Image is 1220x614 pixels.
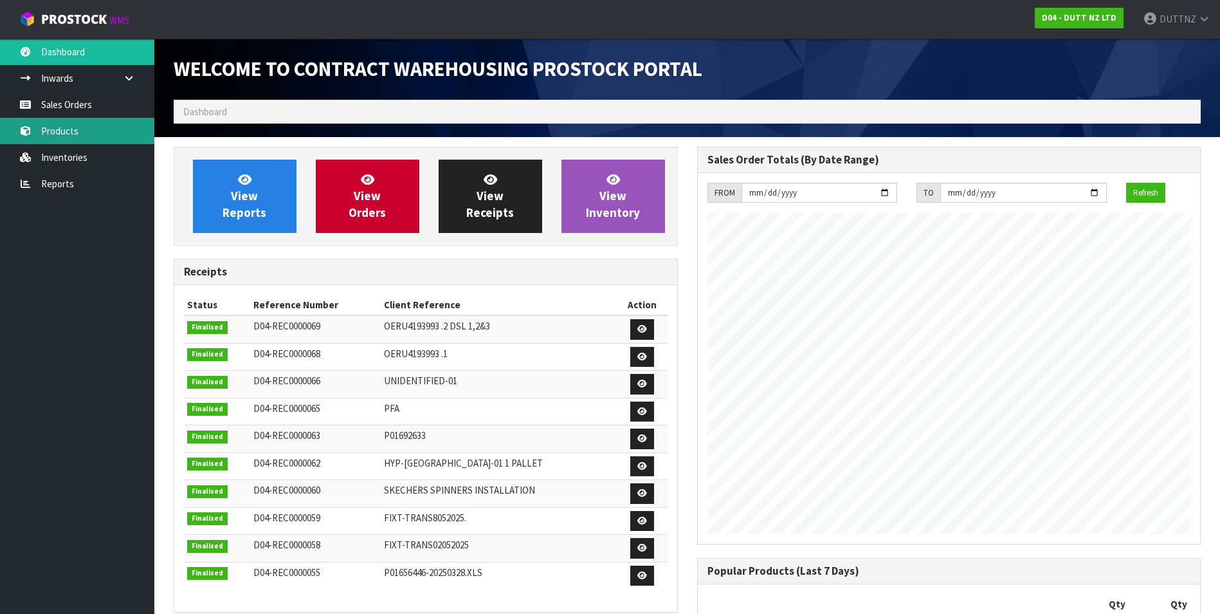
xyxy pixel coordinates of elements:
[183,106,227,118] span: Dashboard
[561,160,665,233] a: ViewInventory
[19,11,35,27] img: cube-alt.png
[223,172,266,220] span: View Reports
[187,485,228,498] span: Finalised
[253,429,320,442] span: D04-REC0000063
[384,566,482,579] span: P01656446-20250328.XLS
[384,539,469,551] span: FIXT-TRANS02052025
[253,320,320,332] span: D04-REC0000069
[707,565,1191,577] h3: Popular Products (Last 7 Days)
[253,402,320,414] span: D04-REC0000065
[384,402,399,414] span: PFA
[707,154,1191,166] h3: Sales Order Totals (By Date Range)
[316,160,419,233] a: ViewOrders
[349,172,386,220] span: View Orders
[384,512,466,524] span: FIXT-TRANS8052025.
[253,539,320,551] span: D04-REC0000058
[187,458,228,470] span: Finalised
[586,172,640,220] span: View Inventory
[253,457,320,469] span: D04-REC0000062
[193,160,296,233] a: ViewReports
[384,320,490,332] span: OERU4193993 .2 DSL 1,2&3
[384,457,543,469] span: HYP-[GEOGRAPHIC_DATA]-01 1 PALLET
[187,376,228,389] span: Finalised
[187,567,228,580] span: Finalised
[184,295,250,315] th: Status
[187,512,228,525] span: Finalised
[384,484,535,496] span: SKECHERS SPINNERS INSTALLATION
[1126,183,1165,203] button: Refresh
[384,375,457,387] span: UNIDENTIFIED-01
[1042,12,1116,23] strong: D04 - DUTT NZ LTD
[187,403,228,416] span: Finalised
[253,566,320,579] span: D04-REC0000055
[174,56,702,82] span: Welcome to Contract Warehousing ProStock Portal
[250,295,381,315] th: Reference Number
[384,429,426,442] span: P01692633
[184,266,668,278] h3: Receipts
[707,183,742,203] div: FROM
[384,348,448,360] span: OERU4193993 .1
[253,375,320,387] span: D04-REC0000066
[439,160,542,233] a: ViewReceipts
[381,295,617,315] th: Client Reference
[187,348,228,361] span: Finalised
[253,484,320,496] span: D04-REC0000060
[253,512,320,524] span: D04-REC0000059
[187,540,228,553] span: Finalised
[109,14,129,26] small: WMS
[916,183,940,203] div: TO
[466,172,514,220] span: View Receipts
[253,348,320,360] span: D04-REC0000068
[41,11,107,28] span: ProStock
[617,295,668,315] th: Action
[187,321,228,334] span: Finalised
[1160,13,1196,25] span: DUTTNZ
[187,431,228,443] span: Finalised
